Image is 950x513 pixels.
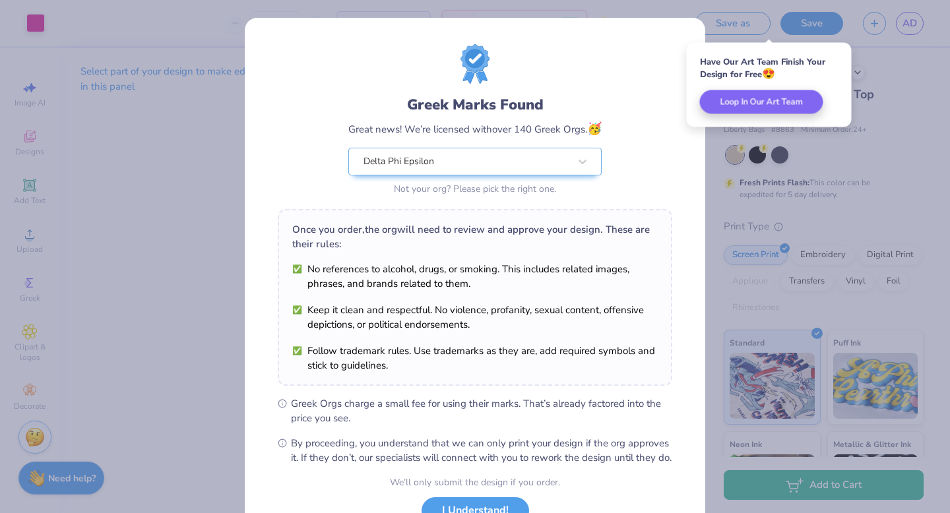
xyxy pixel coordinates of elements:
[390,475,560,489] div: We’ll only submit the design if you order.
[348,182,602,196] div: Not your org? Please pick the right one.
[291,396,672,425] span: Greek Orgs charge a small fee for using their marks. That’s already factored into the price you see.
[292,303,658,332] li: Keep it clean and respectful. No violence, profanity, sexual content, offensive depictions, or po...
[700,56,839,80] div: Have Our Art Team Finish Your Design for Free
[348,94,602,115] div: Greek Marks Found
[292,222,658,251] div: Once you order, the org will need to review and approve your design. These are their rules:
[291,436,672,465] span: By proceeding, you understand that we can only print your design if the org approves it. If they ...
[292,344,658,373] li: Follow trademark rules. Use trademarks as they are, add required symbols and stick to guidelines.
[292,262,658,291] li: No references to alcohol, drugs, or smoking. This includes related images, phrases, and brands re...
[348,120,602,138] div: Great news! We’re licensed with over 140 Greek Orgs.
[587,121,602,136] span: 🥳
[460,44,490,84] img: license-marks-badge.png
[700,90,823,114] button: Loop In Our Art Team
[762,67,775,81] span: 😍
